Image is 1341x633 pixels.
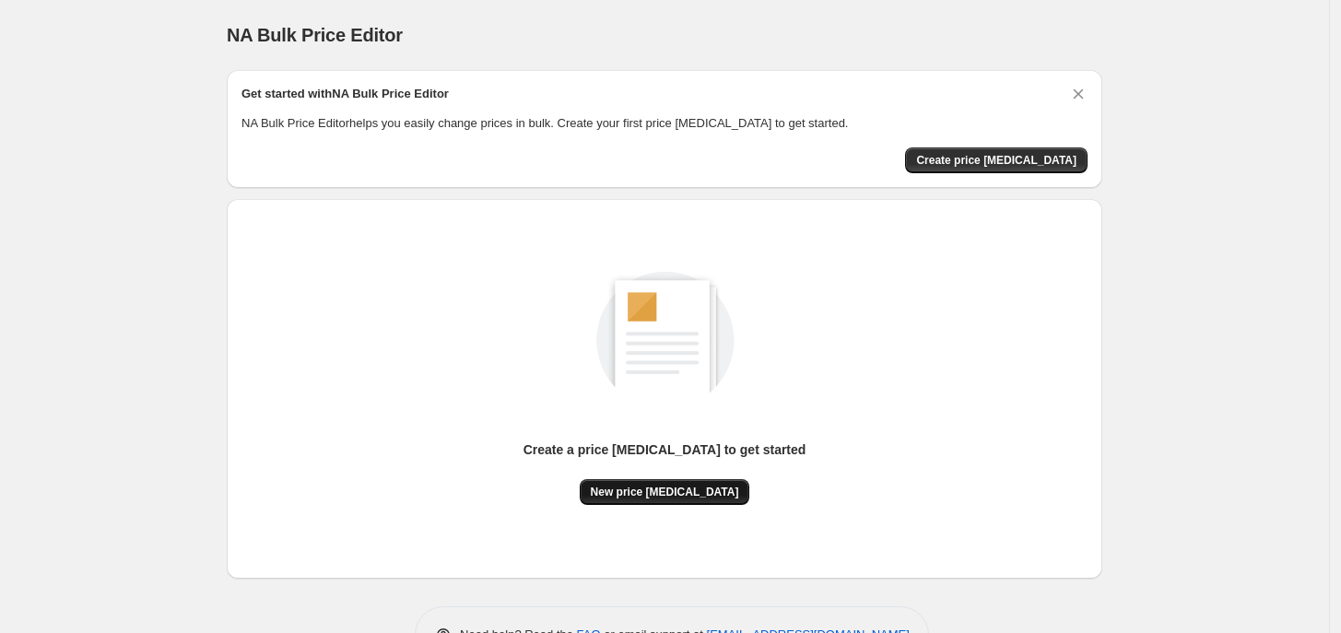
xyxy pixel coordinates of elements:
[916,153,1076,168] span: Create price [MEDICAL_DATA]
[241,114,1088,133] p: NA Bulk Price Editor helps you easily change prices in bulk. Create your first price [MEDICAL_DAT...
[591,485,739,499] span: New price [MEDICAL_DATA]
[905,147,1088,173] button: Create price change job
[523,440,806,459] p: Create a price [MEDICAL_DATA] to get started
[1069,85,1088,103] button: Dismiss card
[227,25,403,45] span: NA Bulk Price Editor
[580,479,750,505] button: New price [MEDICAL_DATA]
[241,85,449,103] h2: Get started with NA Bulk Price Editor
